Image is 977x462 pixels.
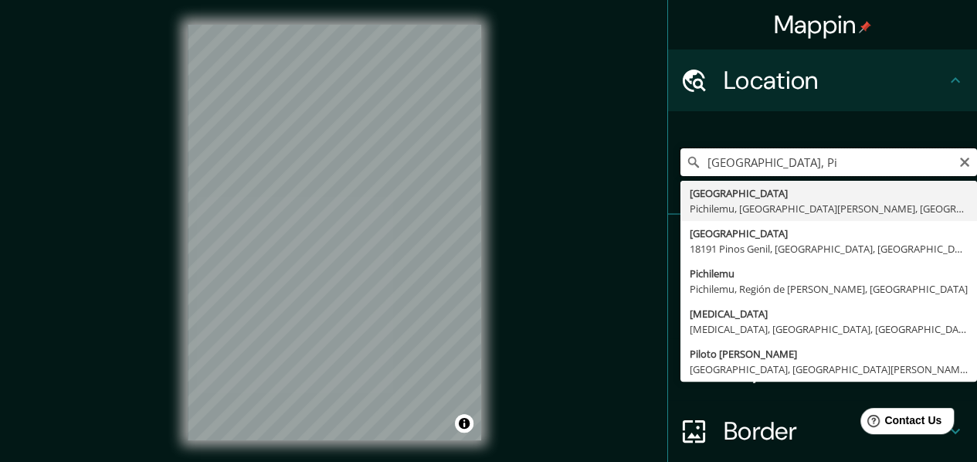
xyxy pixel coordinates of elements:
img: pin-icon.png [859,21,871,33]
div: [MEDICAL_DATA], [GEOGRAPHIC_DATA], [GEOGRAPHIC_DATA] [690,321,968,337]
h4: Border [724,416,946,447]
div: Pichilemu [690,266,968,281]
div: [GEOGRAPHIC_DATA] [690,185,968,201]
div: [MEDICAL_DATA] [690,306,968,321]
div: Pichilemu, [GEOGRAPHIC_DATA][PERSON_NAME], [GEOGRAPHIC_DATA] [690,201,968,216]
iframe: Help widget launcher [840,402,960,445]
h4: Mappin [774,9,872,40]
div: Pins [668,215,977,277]
canvas: Map [188,25,481,440]
div: Border [668,400,977,462]
div: [GEOGRAPHIC_DATA], [GEOGRAPHIC_DATA][PERSON_NAME] 6350000, [GEOGRAPHIC_DATA] [690,362,968,377]
div: Location [668,49,977,111]
input: Pick your city or area [680,148,977,176]
div: [GEOGRAPHIC_DATA] [690,226,968,241]
div: Piloto [PERSON_NAME] [690,346,968,362]
div: Style [668,277,977,338]
h4: Layout [724,354,946,385]
div: 18191 Pinos Genil, [GEOGRAPHIC_DATA], [GEOGRAPHIC_DATA] [690,241,968,256]
button: Toggle attribution [455,414,473,433]
h4: Location [724,65,946,96]
div: Pichilemu, Región de [PERSON_NAME], [GEOGRAPHIC_DATA] [690,281,968,297]
button: Clear [958,154,971,168]
div: Layout [668,338,977,400]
